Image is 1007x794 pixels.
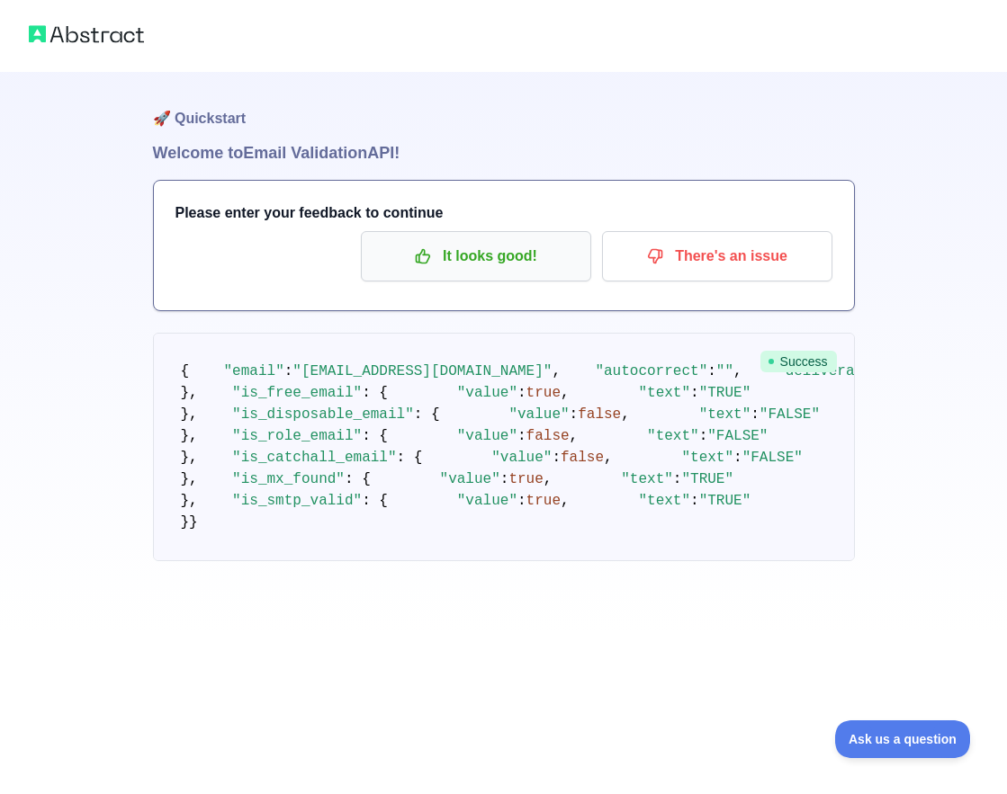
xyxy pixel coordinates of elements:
span: : { [362,428,388,444]
span: , [561,493,570,509]
span: : [707,363,716,379]
span: { [181,363,190,379]
span: "value" [457,493,517,509]
span: : [690,493,699,509]
span: "value" [457,428,517,444]
span: false [578,406,621,423]
h3: Please enter your feedback to continue [175,202,832,224]
span: , [544,471,553,487]
span: , [552,363,561,379]
span: : [699,428,708,444]
p: It looks good! [374,241,578,272]
span: true [508,471,543,487]
span: "FALSE" [742,450,803,466]
span: "value" [491,450,552,466]
span: "value" [508,406,569,423]
span: , [733,363,742,379]
span: "text" [647,428,699,444]
span: "is_role_email" [232,428,362,444]
span: : [733,450,742,466]
h1: Welcome to Email Validation API! [153,140,855,165]
span: "text" [681,450,733,466]
img: Abstract logo [29,22,144,47]
span: : [751,406,760,423]
p: There's an issue [616,241,819,272]
span: "TRUE" [699,493,751,509]
span: Success [760,351,837,372]
span: : { [345,471,371,487]
span: true [526,493,561,509]
span: : [284,363,293,379]
span: , [570,428,579,444]
span: , [621,406,630,423]
span: : [517,385,526,401]
button: There's an issue [602,231,832,281]
span: : { [362,385,388,401]
span: : [570,406,579,423]
span: : { [362,493,388,509]
span: true [526,385,561,401]
h1: 🚀 Quickstart [153,72,855,140]
span: : [517,493,526,509]
span: : { [414,406,440,423]
span: "value" [440,471,500,487]
span: "FALSE" [760,406,820,423]
span: "FALSE" [707,428,768,444]
span: , [604,450,613,466]
span: "text" [621,471,673,487]
span: "value" [457,385,517,401]
span: , [561,385,570,401]
span: "TRUE" [699,385,751,401]
span: false [526,428,570,444]
span: : [690,385,699,401]
span: "text" [638,385,690,401]
span: "is_free_email" [232,385,362,401]
span: "text" [638,493,690,509]
span: : { [397,450,423,466]
span: "is_catchall_email" [232,450,396,466]
span: "is_mx_found" [232,471,345,487]
span: : [673,471,682,487]
button: It looks good! [361,231,591,281]
span: "[EMAIL_ADDRESS][DOMAIN_NAME]" [292,363,552,379]
span: : [517,428,526,444]
span: : [552,450,561,466]
span: "deliverability" [777,363,915,379]
span: "" [716,363,733,379]
span: "is_smtp_valid" [232,493,362,509]
span: "autocorrect" [595,363,707,379]
span: "TRUE" [681,471,733,487]
iframe: Toggle Customer Support [835,720,971,758]
span: "is_disposable_email" [232,406,414,423]
span: "email" [224,363,284,379]
span: "text" [699,406,751,423]
span: : [500,471,509,487]
span: false [561,450,604,466]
